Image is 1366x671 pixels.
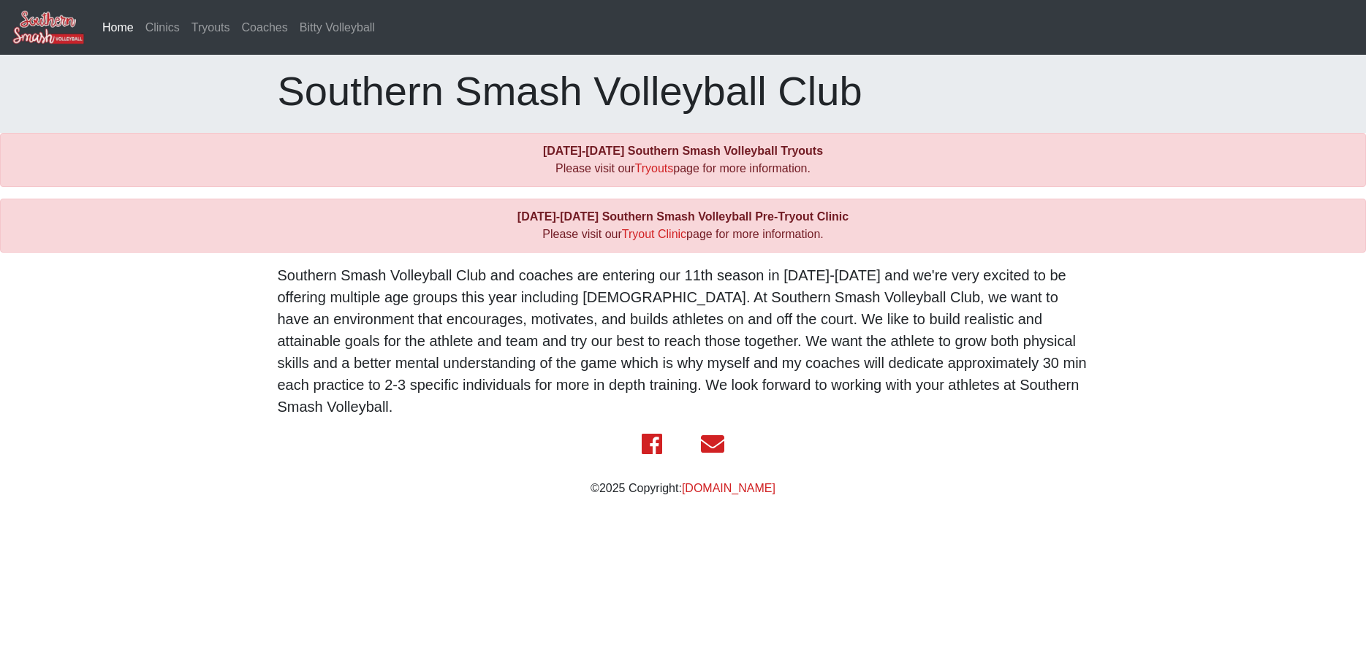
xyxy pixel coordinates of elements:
a: Tryouts [635,162,674,175]
p: Southern Smash Volleyball Club and coaches are entering our 11th season in [DATE]-[DATE] and we'r... [278,264,1089,418]
a: Bitty Volleyball [294,13,381,42]
b: [DATE]-[DATE] Southern Smash Volleyball Pre-Tryout Clinic [517,210,849,223]
a: Tryout Clinic [622,228,686,240]
a: Tryouts [186,13,236,42]
a: [DOMAIN_NAME] [682,482,775,494]
b: [DATE]-[DATE] Southern Smash Volleyball Tryouts [543,145,823,157]
h1: Southern Smash Volleyball Club [278,66,1089,115]
img: Southern Smash Volleyball [12,9,85,45]
a: Home [96,13,140,42]
a: Coaches [236,13,294,42]
a: Clinics [140,13,186,42]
